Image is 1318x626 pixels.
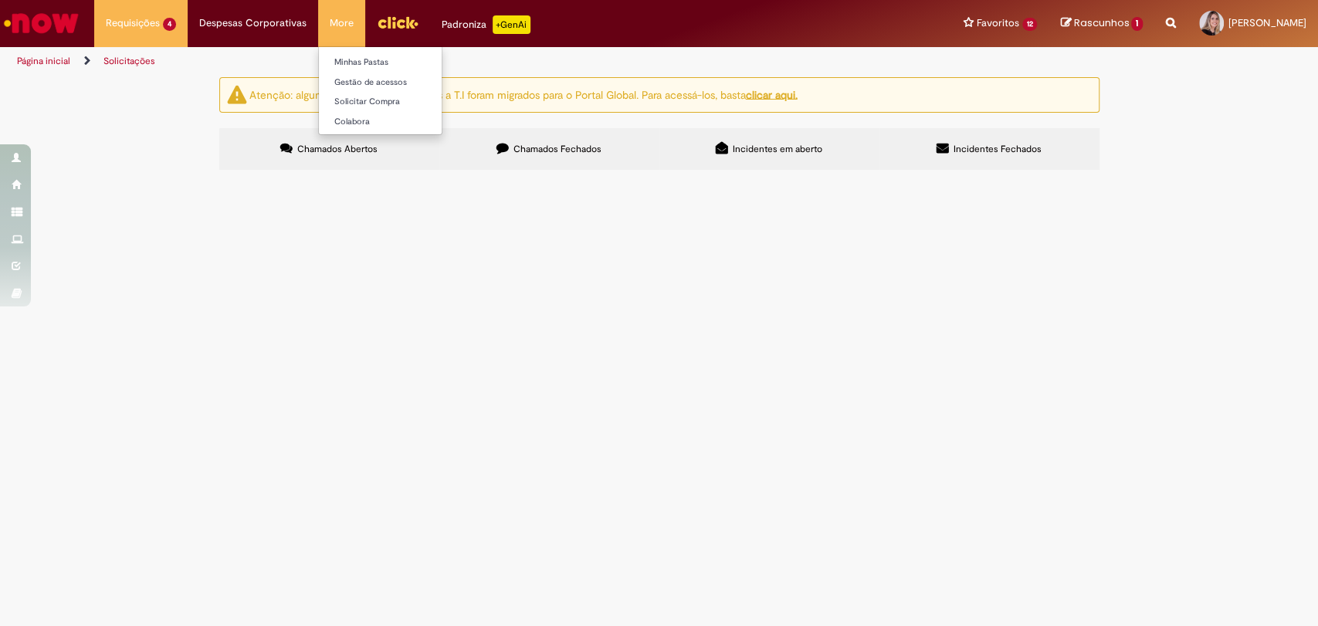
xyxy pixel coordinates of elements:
a: Gestão de acessos [319,74,489,91]
a: Minhas Pastas [319,54,489,71]
span: Chamados Fechados [513,143,601,155]
img: ServiceNow [2,8,81,39]
span: More [330,15,354,31]
span: Rascunhos [1073,15,1129,30]
span: [PERSON_NAME] [1228,16,1306,29]
ng-bind-html: Atenção: alguns chamados relacionados a T.I foram migrados para o Portal Global. Para acessá-los,... [249,87,798,101]
ul: Trilhas de página [12,47,867,76]
a: Rascunhos [1060,16,1143,31]
img: click_logo_yellow_360x200.png [377,11,418,34]
a: Página inicial [17,55,70,67]
span: 12 [1022,18,1038,31]
span: 4 [163,18,176,31]
span: Favoritos [977,15,1019,31]
span: Despesas Corporativas [199,15,307,31]
a: clicar aqui. [746,87,798,101]
span: Requisições [106,15,160,31]
div: Padroniza [442,15,530,34]
span: Incidentes em aberto [733,143,822,155]
span: Chamados Abertos [297,143,378,155]
a: Colabora [319,113,489,130]
p: +GenAi [493,15,530,34]
a: Solicitar Compra [319,93,489,110]
span: 1 [1131,17,1143,31]
span: Incidentes Fechados [954,143,1042,155]
a: Solicitações [103,55,155,67]
ul: More [318,46,442,135]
